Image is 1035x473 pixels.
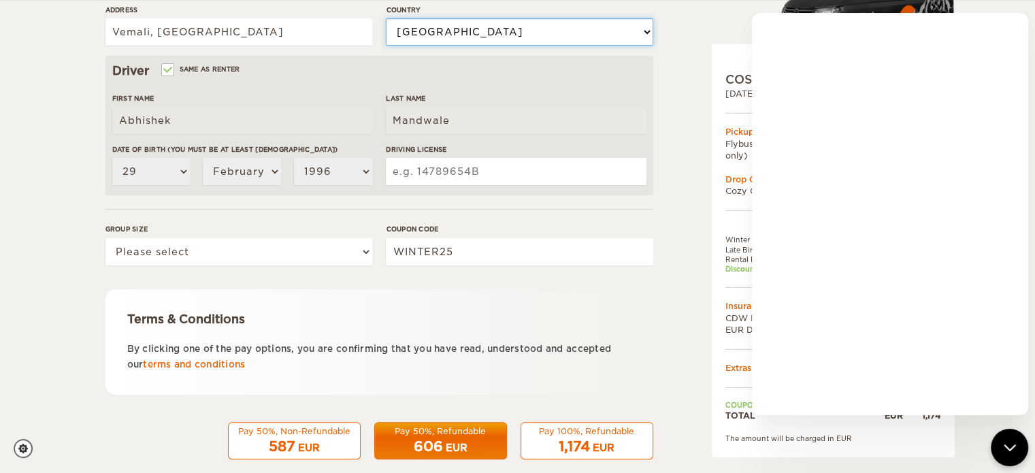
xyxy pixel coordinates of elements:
[725,71,941,88] div: COST FOR
[446,441,467,455] div: EUR
[725,255,885,264] td: Rental Period (9 days): -12% OFF
[521,422,653,460] button: Pay 100%, Refundable 1,174 EUR
[725,362,941,374] td: Extras
[903,410,941,421] div: 1,174
[237,425,352,437] div: Pay 50%, Non-Refundable
[298,441,320,455] div: EUR
[112,63,646,79] div: Driver
[163,67,171,76] input: Same as renter
[383,425,498,437] div: Pay 50%, Refundable
[725,312,885,335] td: CDW Included Insurance (3.000 EUR DEDUCTIBLE)
[14,439,42,458] a: Cookie settings
[386,224,653,234] label: Coupon code
[725,88,941,99] div: [DATE] 15:00 - [DATE] 12:00
[105,224,372,234] label: Group size
[269,438,295,455] span: 587
[386,158,646,185] input: e.g. 14789654B
[752,13,1028,415] iframe: Freyja at Cozy Campers
[593,441,614,455] div: EUR
[725,434,941,443] div: The amount will be charged in EUR
[725,235,885,244] td: Winter Special -20% Off
[725,410,885,421] td: TOTAL
[112,144,372,154] label: Date of birth (You must be at least [DEMOGRAPHIC_DATA])
[374,422,507,460] button: Pay 50%, Refundable 606 EUR
[105,5,372,15] label: Address
[725,126,941,137] div: Pickup Transport:
[414,438,443,455] span: 606
[386,5,653,15] label: Country
[228,422,361,460] button: Pay 50%, Non-Refundable 587 EUR
[127,341,631,373] p: By clicking one of the pay options, you are confirming that you have read, understood and accepte...
[386,93,646,103] label: Last Name
[885,410,903,421] div: EUR
[112,107,372,134] input: e.g. William
[386,107,646,134] input: e.g. Smith
[725,174,941,185] div: Drop Off Transport:
[725,185,941,197] td: Cozy Campers
[386,144,646,154] label: Driving License
[725,137,941,161] td: Flybus from [GEOGRAPHIC_DATA] (one way only)
[143,359,245,370] a: terms and conditions
[725,264,885,274] td: Discount total
[163,63,240,76] label: Same as renter
[559,438,590,455] span: 1,174
[529,425,644,437] div: Pay 100%, Refundable
[725,400,885,410] td: Coupon applied
[725,244,885,254] td: Late Bird (1-2 months): -10% OFF
[127,311,631,327] div: Terms & Conditions
[105,18,372,46] input: e.g. Street, City, Zip Code
[112,93,372,103] label: First Name
[725,300,941,312] td: Insurances
[991,429,1028,466] button: chat-button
